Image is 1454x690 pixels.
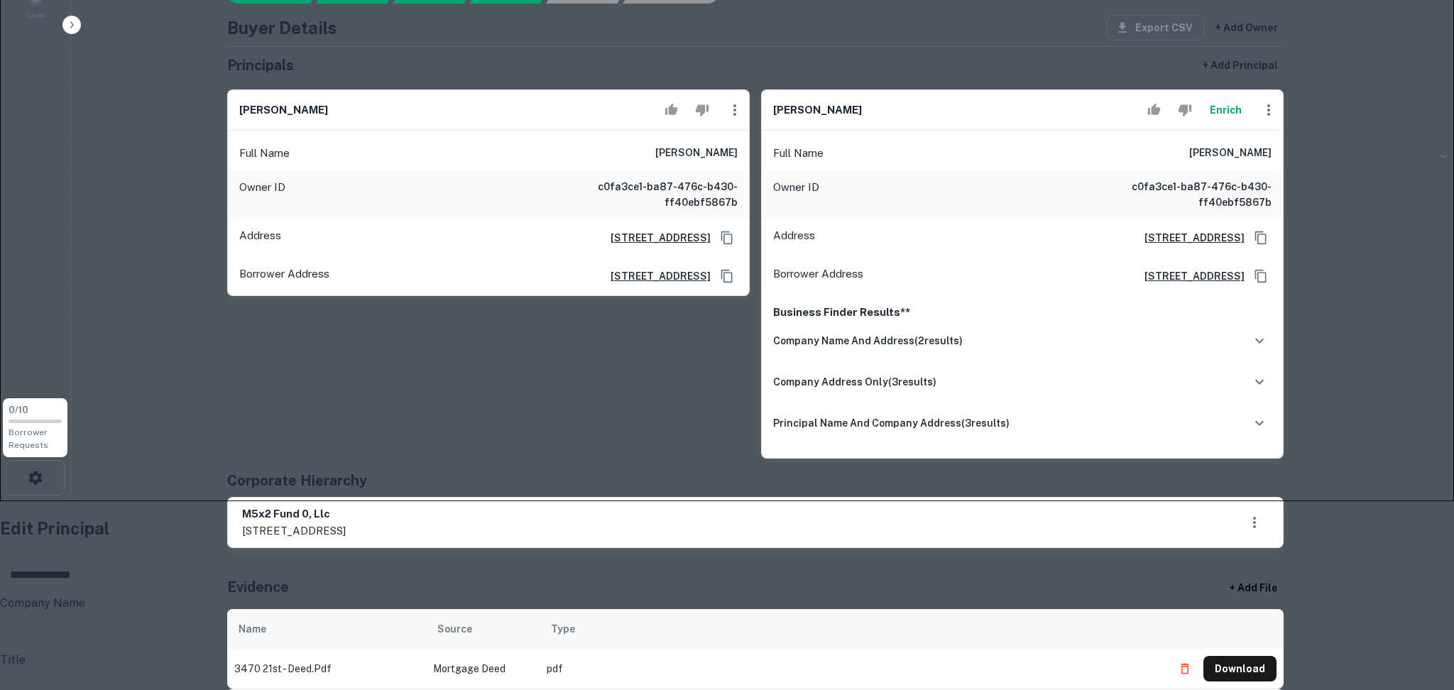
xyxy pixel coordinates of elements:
[1197,53,1284,78] button: + Add Principal
[1189,145,1272,162] h6: [PERSON_NAME]
[773,227,815,248] p: Address
[773,179,819,210] p: Owner ID
[239,102,328,119] h6: [PERSON_NAME]
[599,230,711,246] h6: [STREET_ADDRESS]
[227,649,426,689] td: 3470 21st - deed.pdf
[551,620,575,637] div: Type
[239,620,266,637] div: Name
[1101,179,1272,210] h6: c0fa3ce1-ba87-476c-b430-ff40ebf5867b
[1142,96,1166,124] button: Accept
[1203,656,1277,681] button: Download
[716,227,738,248] button: Copy Address
[437,620,472,637] div: Source
[1133,268,1245,284] h6: [STREET_ADDRESS]
[655,145,738,162] h6: [PERSON_NAME]
[242,506,346,522] h6: m5x2 fund 0, llc
[1250,265,1272,287] button: Copy Address
[1133,230,1245,246] h6: [STREET_ADDRESS]
[227,470,367,491] h5: Corporate Hierarchy
[716,265,738,287] button: Copy Address
[773,415,1010,431] h6: principal name and company address ( 3 results)
[227,15,337,40] h4: Buyer Details
[9,427,48,450] span: Borrower Requests
[773,102,862,119] h6: [PERSON_NAME]
[227,576,289,598] h5: Evidence
[239,179,285,210] p: Owner ID
[689,96,714,124] button: Reject
[773,145,824,162] p: Full Name
[599,268,711,284] h6: [STREET_ADDRESS]
[239,145,290,162] p: Full Name
[659,96,684,124] button: Accept
[773,304,1272,321] p: Business Finder Results**
[227,609,1284,689] div: scrollable content
[426,649,540,689] td: Mortgage Deed
[1204,575,1303,601] div: + Add File
[540,649,1165,689] td: pdf
[1172,657,1198,680] button: Delete file
[1383,576,1454,645] iframe: Chat Widget
[1172,96,1197,124] button: Reject
[26,9,46,21] span: Saved
[567,179,738,210] h6: c0fa3ce1-ba87-476c-b430-ff40ebf5867b
[239,227,281,248] p: Address
[9,405,28,415] span: 0 / 10
[242,522,346,540] p: [STREET_ADDRESS]
[239,265,329,287] p: Borrower Address
[1250,227,1272,248] button: Copy Address
[773,374,936,390] h6: company address only ( 3 results)
[227,55,294,76] h5: Principals
[773,265,863,287] p: Borrower Address
[1210,15,1284,40] button: + Add Owner
[1203,96,1249,124] button: Enrich
[773,333,963,349] h6: company name and address ( 2 results)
